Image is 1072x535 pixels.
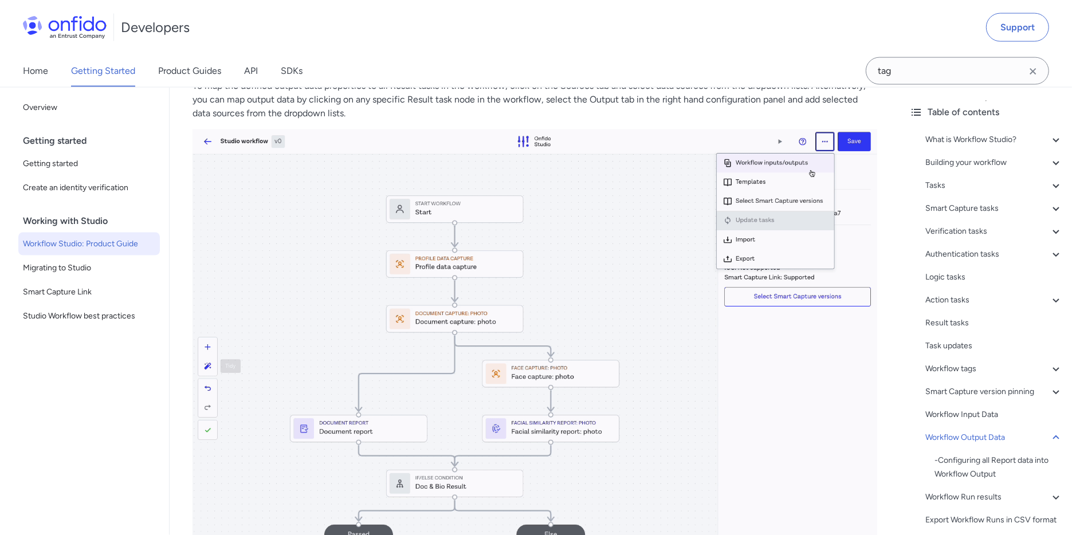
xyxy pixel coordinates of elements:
[23,237,155,251] span: Workflow Studio: Product Guide
[18,176,160,199] a: Create an identity verification
[925,385,1063,399] a: Smart Capture version pinning
[925,513,1063,527] a: Export Workflow Runs in CSV format
[18,305,160,328] a: Studio Workflow best practices
[925,179,1063,192] a: Tasks
[934,454,1063,481] div: - Configuring all Report data into Workflow Output
[925,225,1063,238] a: Verification tasks
[158,55,221,87] a: Product Guides
[281,55,303,87] a: SDKs
[193,79,877,120] p: To map the defined output data properties to all Result tasks in the workflow, click on the Sourc...
[925,316,1063,330] a: Result tasks
[23,55,48,87] a: Home
[23,309,155,323] span: Studio Workflow best practices
[925,133,1063,147] a: What is Workflow Studio?
[925,270,1063,284] a: Logic tasks
[1026,65,1040,78] svg: Clear search field button
[925,408,1063,422] a: Workflow Input Data
[18,96,160,119] a: Overview
[925,339,1063,353] a: Task updates
[23,285,155,299] span: Smart Capture Link
[23,101,155,115] span: Overview
[23,210,164,233] div: Working with Studio
[18,281,160,304] a: Smart Capture Link
[23,129,164,152] div: Getting started
[925,156,1063,170] a: Building your workflow
[23,181,155,195] span: Create an identity verification
[925,490,1063,504] a: Workflow Run results
[925,431,1063,444] a: Workflow Output Data
[23,157,155,171] span: Getting started
[925,202,1063,215] a: Smart Capture tasks
[18,257,160,280] a: Migrating to Studio
[986,13,1049,42] a: Support
[925,293,1063,307] a: Action tasks
[244,55,258,87] a: API
[23,261,155,275] span: Migrating to Studio
[121,18,190,37] h1: Developers
[934,454,1063,481] a: -Configuring all Report data into Workflow Output
[909,105,1063,119] div: Table of contents
[18,233,160,255] a: Workflow Studio: Product Guide
[866,57,1049,85] input: Onfido search input field
[71,55,135,87] a: Getting Started
[18,152,160,175] a: Getting started
[925,247,1063,261] a: Authentication tasks
[925,362,1063,376] a: Workflow tags
[23,16,107,39] img: Onfido Logo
